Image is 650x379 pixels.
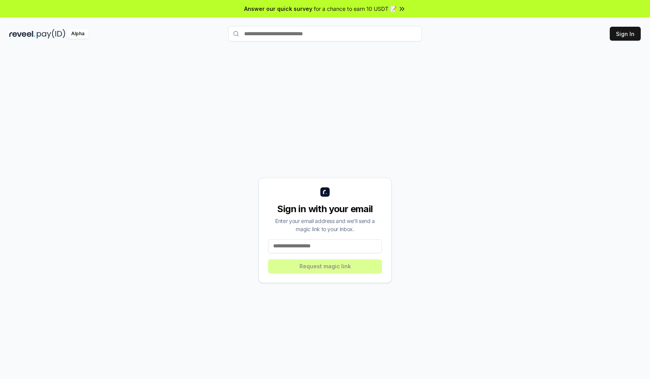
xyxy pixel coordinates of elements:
[244,5,312,13] span: Answer our quick survey
[67,29,89,39] div: Alpha
[9,29,35,39] img: reveel_dark
[268,203,382,215] div: Sign in with your email
[268,217,382,233] div: Enter your email address and we’ll send a magic link to your inbox.
[610,27,641,41] button: Sign In
[314,5,397,13] span: for a chance to earn 10 USDT 📝
[37,29,65,39] img: pay_id
[320,187,330,197] img: logo_small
